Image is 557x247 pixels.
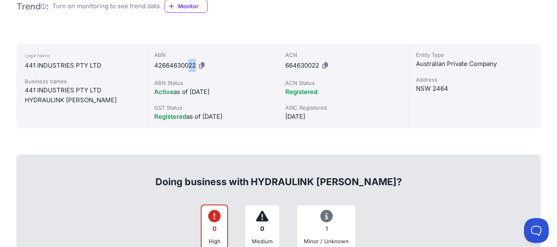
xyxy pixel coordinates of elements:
div: NSW 2464 [416,84,533,94]
div: ACN Status [285,79,403,87]
div: 441 INDUSTRIES PTY LTD [25,61,139,71]
div: 0 [252,221,273,237]
span: Monitor [178,2,207,10]
div: Minor / Unknown [304,237,349,245]
span: Registered [285,88,317,96]
div: High [208,237,221,245]
div: Address [416,75,533,84]
div: as of [DATE] [154,87,272,97]
div: [DATE] [285,112,403,122]
div: HYDRAULINK [PERSON_NAME] [25,95,139,105]
div: 1 [304,221,349,237]
div: Legal Name [25,51,139,61]
div: Business names [25,77,139,85]
span: Registered [154,113,186,120]
span: 42664630022 [154,61,196,69]
span: 664630022 [285,61,319,69]
div: ABN Status [154,79,272,87]
span: Active [154,88,174,96]
h1: Trend : [16,1,49,12]
div: 441 INDUSTRIES PTY LTD [25,85,139,95]
div: as of [DATE] [154,112,272,122]
iframe: Toggle Customer Support [524,218,549,243]
div: Australian Private Company [416,59,533,69]
div: ABN [154,51,272,59]
div: GST Status [154,104,272,112]
div: Medium [252,237,273,245]
div: ASIC Registered [285,104,403,112]
div: Turn on monitoring to see trend data. [52,2,161,11]
div: ACN [285,51,403,59]
div: Entity Type [416,51,533,59]
div: Doing business with HYDRAULINK [PERSON_NAME]? [26,162,531,188]
div: 0 [208,221,221,237]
